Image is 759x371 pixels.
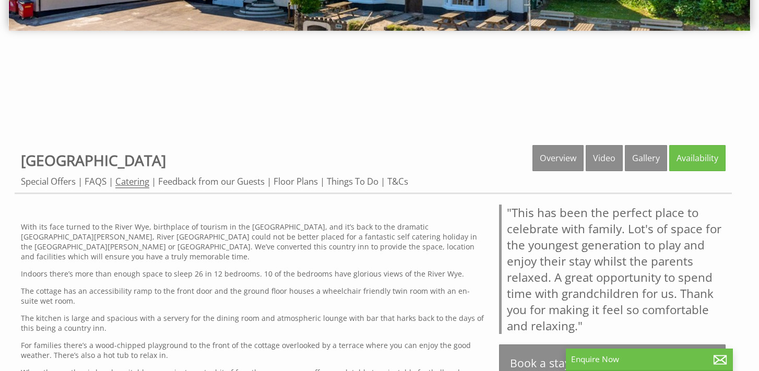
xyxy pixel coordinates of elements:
[115,175,149,188] a: Catering
[532,145,584,171] a: Overview
[327,175,378,187] a: Things To Do
[274,175,318,187] a: Floor Plans
[6,57,753,136] iframe: Customer reviews powered by Trustpilot
[21,175,76,187] a: Special Offers
[21,340,487,360] p: For families there’s a wood-chipped playground to the front of the cottage overlooked by a terrac...
[571,354,728,365] p: Enquire Now
[586,145,623,171] a: Video
[387,175,408,187] a: T&Cs
[21,150,166,170] a: [GEOGRAPHIC_DATA]
[669,145,726,171] a: Availability
[21,313,487,333] p: The kitchen is large and spacious with a servery for the dining room and atmospheric lounge with ...
[625,145,667,171] a: Gallery
[85,175,106,187] a: FAQS
[21,286,487,306] p: The cottage has an accessibility ramp to the front door and the ground floor houses a wheelchair ...
[21,222,487,261] p: With its face turned to the River Wye, birthplace of tourism in the [GEOGRAPHIC_DATA], and it’s b...
[21,269,487,279] p: Indoors there’s more than enough space to sleep 26 in 12 bedrooms. 10 of the bedrooms have glorio...
[158,175,265,187] a: Feedback from our Guests
[499,205,726,334] blockquote: "This has been the perfect place to celebrate with family. Lot's of space for the youngest genera...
